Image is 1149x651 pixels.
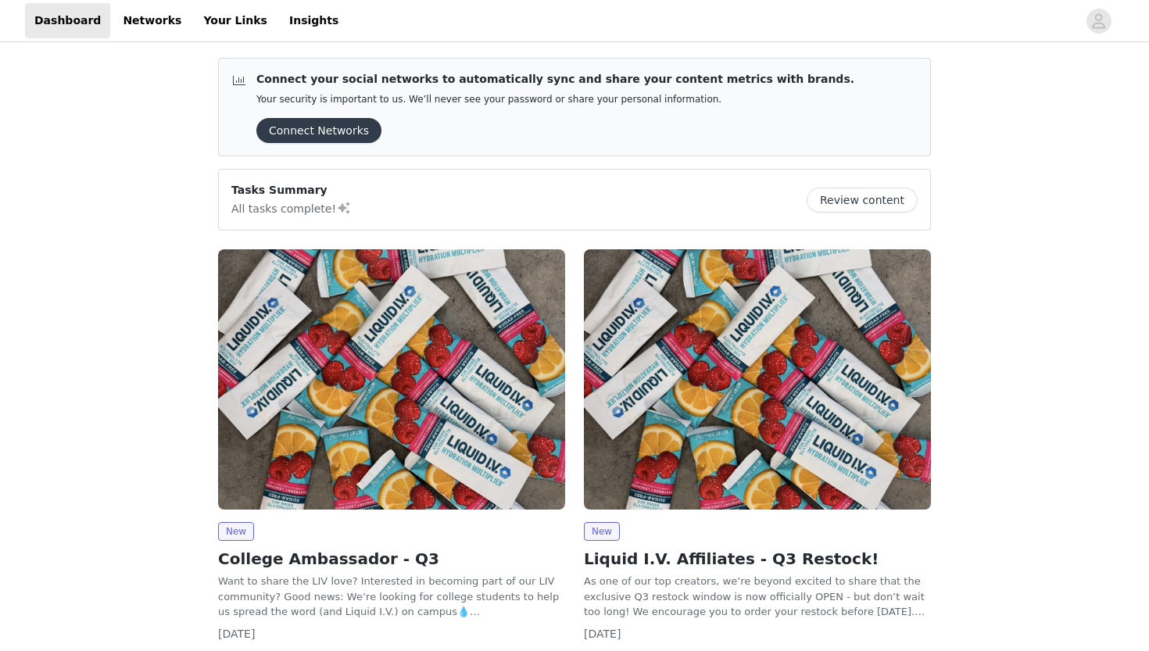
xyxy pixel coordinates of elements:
h2: College Ambassador - Q3 [218,547,565,571]
button: Connect Networks [256,118,381,143]
p: Your security is important to us. We’ll never see your password or share your personal information. [256,94,854,106]
p: All tasks complete! [231,199,352,217]
h2: Liquid I.V. Affiliates - Q3 Restock! [584,547,931,571]
a: Insights [280,3,348,38]
img: Liquid I.V. [218,249,565,510]
a: Dashboard [25,3,110,38]
button: Review content [807,188,918,213]
span: [DATE] [584,628,621,640]
p: Want to share the LIV love? Interested in becoming part of our LIV community? Good news: We’re lo... [218,574,565,620]
p: Tasks Summary [231,182,352,199]
span: New [218,522,254,541]
p: As one of our top creators, we’re beyond excited to share that the exclusive Q3 restock window is... [584,574,931,620]
p: Connect your social networks to automatically sync and share your content metrics with brands. [256,71,854,88]
span: [DATE] [218,628,255,640]
div: avatar [1091,9,1106,34]
img: Liquid I.V. [584,249,931,510]
span: New [584,522,620,541]
a: Networks [113,3,191,38]
a: Your Links [194,3,277,38]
